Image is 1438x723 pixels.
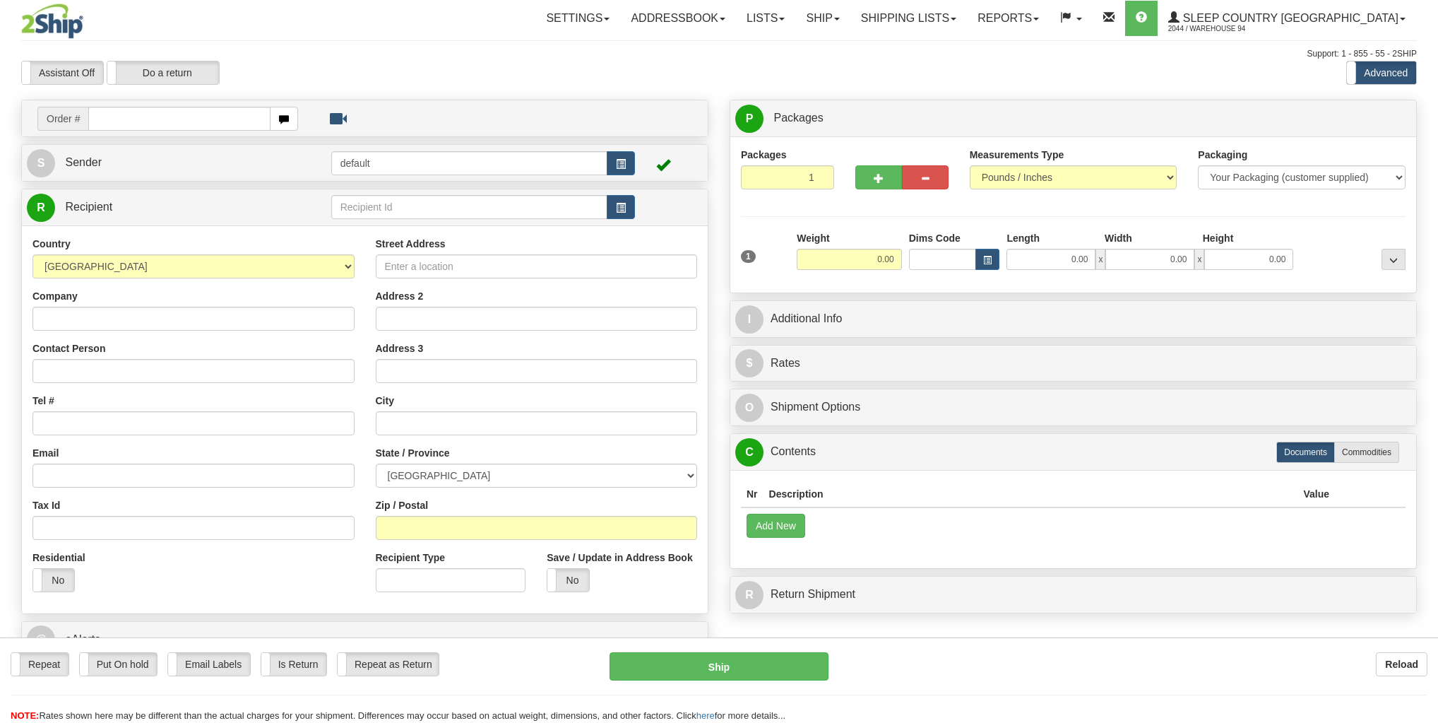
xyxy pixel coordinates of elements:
span: S [27,149,55,177]
label: Advanced [1347,61,1416,84]
span: eAlerts [65,633,100,645]
label: Width [1105,231,1132,245]
span: NOTE: [11,710,39,721]
label: Commodities [1334,442,1399,463]
a: R Recipient [27,193,297,222]
label: Measurements Type [970,148,1064,162]
th: Nr [741,481,763,507]
button: Reload [1376,652,1427,676]
label: Address 3 [376,341,424,355]
label: Recipient Type [376,551,446,565]
span: Sleep Country [GEOGRAPHIC_DATA] [1179,12,1398,24]
a: OShipment Options [735,393,1411,422]
label: Is Return [261,653,326,676]
iframe: chat widget [1406,289,1437,433]
th: Description [763,481,1298,507]
span: P [735,105,763,133]
input: Sender Id [331,151,608,175]
a: Lists [736,1,795,36]
label: Street Address [376,237,446,251]
label: Assistant Off [22,61,103,84]
span: x [1095,249,1105,270]
label: Company [32,289,78,303]
a: P Packages [735,104,1411,133]
label: Packages [741,148,787,162]
label: Do a return [107,61,219,84]
div: ... [1381,249,1406,270]
label: Address 2 [376,289,424,303]
label: Weight [797,231,829,245]
span: I [735,305,763,334]
a: S Sender [27,148,331,177]
label: Email Labels [168,653,250,676]
label: No [547,569,588,592]
label: No [33,569,74,592]
button: Ship [610,652,828,681]
span: Packages [773,112,823,124]
label: Email [32,446,59,460]
b: Reload [1385,659,1418,670]
span: 1 [741,250,756,263]
span: Sender [65,156,102,168]
label: Documents [1276,442,1335,463]
label: Repeat as Return [338,653,439,676]
label: Height [1203,231,1234,245]
a: $Rates [735,349,1411,378]
th: Value [1297,481,1335,507]
span: Recipient [65,201,112,213]
span: Order # [37,107,88,131]
div: Support: 1 - 855 - 55 - 2SHIP [21,48,1417,60]
a: Sleep Country [GEOGRAPHIC_DATA] 2044 / Warehouse 94 [1158,1,1416,36]
a: Ship [795,1,850,36]
a: Reports [967,1,1050,36]
label: Put On hold [80,653,158,676]
span: 2044 / Warehouse 94 [1168,22,1274,36]
span: x [1194,249,1204,270]
a: @ eAlerts [27,625,703,654]
img: logo2044.jpg [21,4,83,39]
label: Save / Update in Address Book [547,551,692,565]
label: State / Province [376,446,450,460]
label: Repeat [11,653,69,676]
label: Residential [32,551,85,565]
a: Settings [535,1,620,36]
button: Add New [747,514,805,538]
label: Tax Id [32,498,60,512]
label: Length [1006,231,1040,245]
label: Dims Code [909,231,961,245]
label: Contact Person [32,341,105,355]
input: Enter a location [376,254,698,278]
span: C [735,438,763,466]
span: $ [735,349,763,377]
a: CContents [735,437,1411,466]
span: @ [27,625,55,654]
a: Addressbook [620,1,736,36]
span: O [735,394,763,422]
a: here [696,710,715,721]
label: Tel # [32,394,54,408]
a: Shipping lists [850,1,967,36]
label: City [376,394,394,408]
span: R [27,194,55,222]
a: IAdditional Info [735,305,1411,334]
a: RReturn Shipment [735,580,1411,609]
label: Packaging [1198,148,1247,162]
label: Zip / Postal [376,498,429,512]
label: Country [32,237,71,251]
span: R [735,581,763,609]
input: Recipient Id [331,195,608,219]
